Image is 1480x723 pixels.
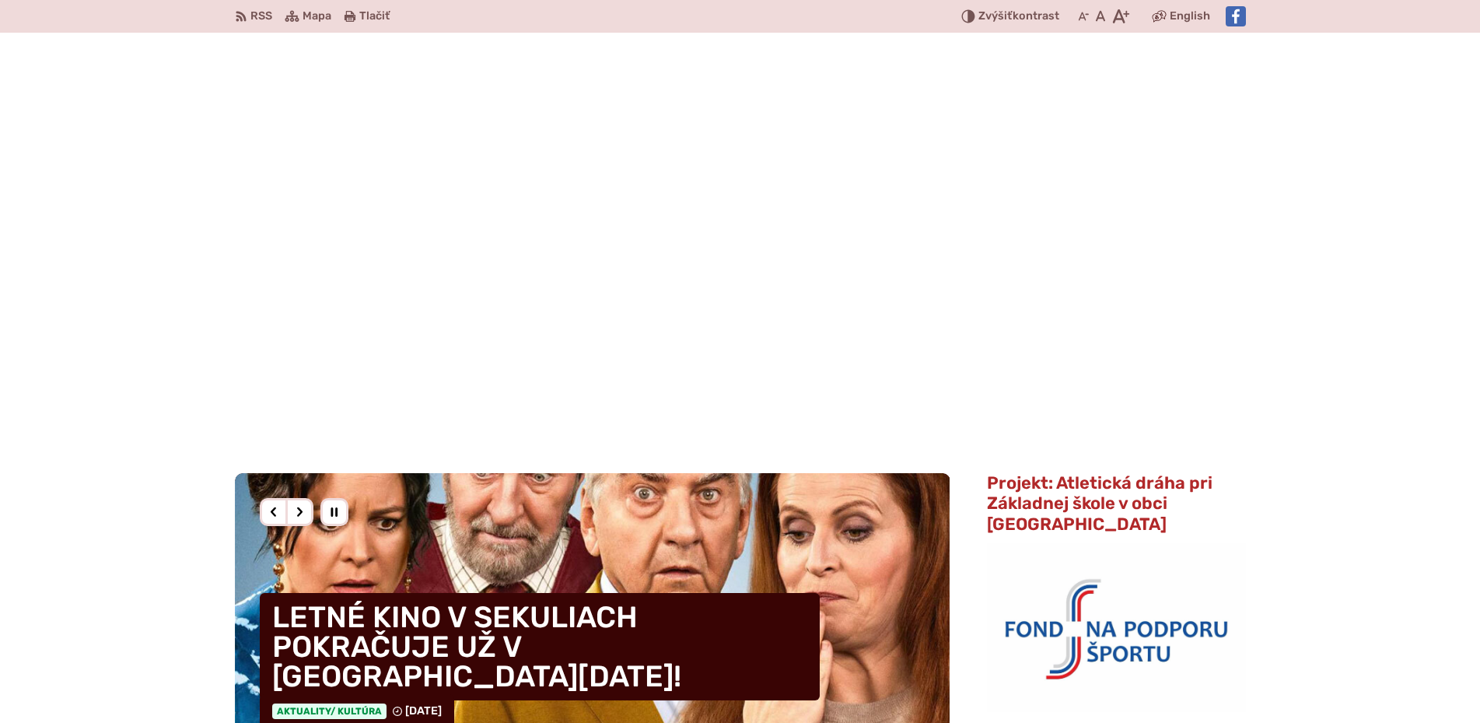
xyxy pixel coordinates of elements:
[260,498,288,526] div: Predošlý slajd
[285,498,313,526] div: Nasledujúci slajd
[250,7,272,26] span: RSS
[1170,7,1210,26] span: English
[320,498,348,526] div: Pozastaviť pohyb slajdera
[978,9,1013,23] span: Zvýšiť
[359,10,390,23] span: Tlačiť
[303,7,331,26] span: Mapa
[405,704,442,718] span: [DATE]
[1167,7,1213,26] a: English
[331,706,382,717] span: / Kultúra
[260,593,820,700] h4: LETNÉ KINO V SEKULIACH POKRAČUJE UŽ V [GEOGRAPHIC_DATA][DATE]!
[987,472,1212,535] span: Projekt: Atletická dráha pri Základnej škole v obci [GEOGRAPHIC_DATA]
[978,10,1059,23] span: kontrast
[987,543,1245,711] img: logo_fnps.png
[272,704,387,719] span: Aktuality
[1226,6,1246,26] img: Prejsť na Facebook stránku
